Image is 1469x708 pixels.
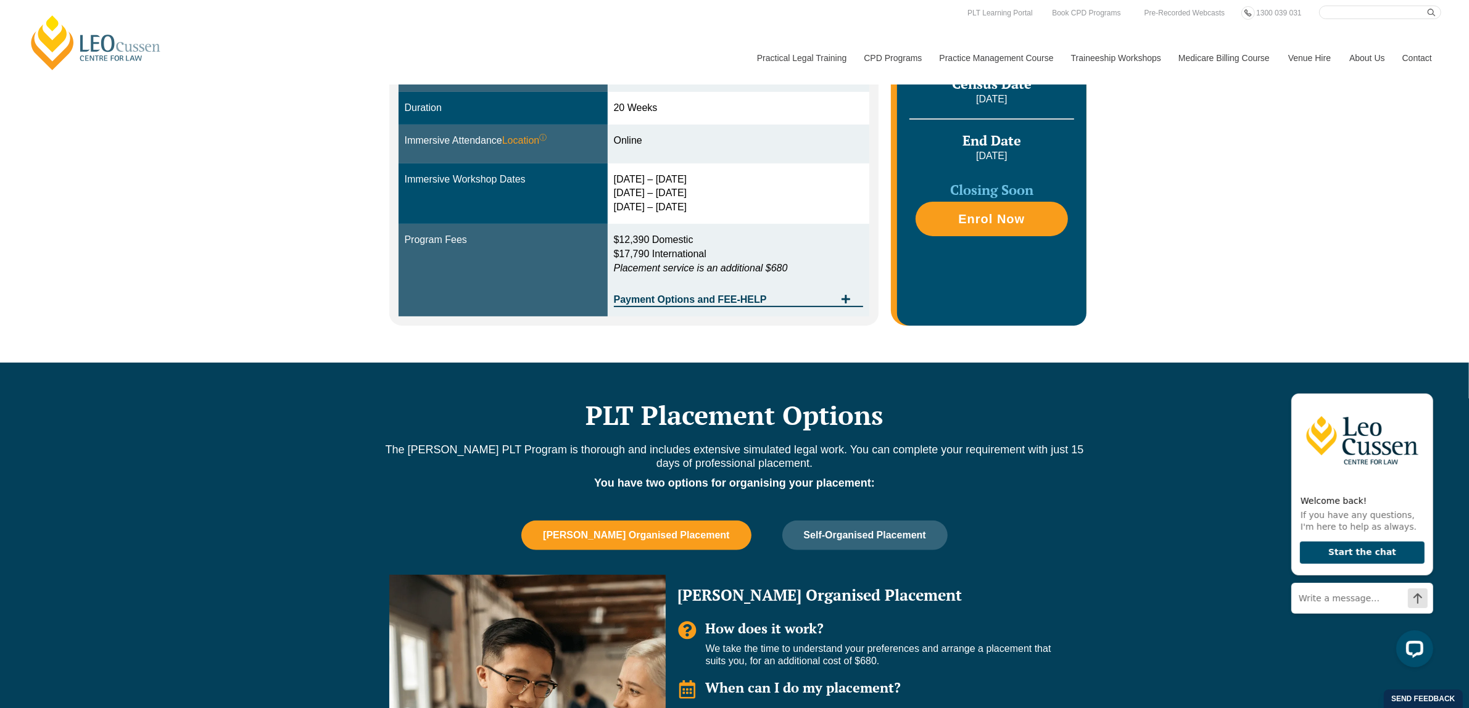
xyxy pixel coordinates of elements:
[614,263,788,273] em: Placement service is an additional $680
[614,101,864,115] div: 20 Weeks
[706,678,901,696] span: When can I do my placement?
[1393,31,1441,84] a: Contact
[706,643,1068,669] p: We take the time to understand your preferences and arrange a placement that suits you, for an ad...
[804,530,926,541] span: Self-Organised Placement
[706,619,824,637] span: How does it work?
[405,134,602,148] div: Immersive Attendance
[1253,6,1304,20] a: 1300 039 031
[930,31,1062,84] a: Practice Management Course
[909,149,1074,163] p: [DATE]
[614,249,706,259] span: $17,790 International
[964,6,1036,20] a: PLT Learning Portal
[1281,369,1438,677] iframe: LiveChat chat widget
[405,173,602,187] div: Immersive Workshop Dates
[614,134,864,148] div: Online
[1049,6,1123,20] a: Book CPD Programs
[405,101,602,115] div: Duration
[543,530,729,541] span: [PERSON_NAME] Organised Placement
[1256,9,1301,17] span: 1300 039 031
[539,133,547,142] sup: ⓘ
[383,443,1086,470] p: The [PERSON_NAME] PLT Program is thorough and includes extensive simulated legal work. You can co...
[909,93,1074,106] p: [DATE]
[614,173,864,215] div: [DATE] – [DATE] [DATE] – [DATE] [DATE] – [DATE]
[962,131,1021,149] span: End Date
[1340,31,1393,84] a: About Us
[678,587,1068,603] h2: [PERSON_NAME] Organised Placement
[405,233,602,247] div: Program Fees
[614,295,835,305] span: Payment Options and FEE-HELP
[594,477,875,489] strong: You have two options for organising your placement:
[28,14,164,72] a: [PERSON_NAME] Centre for Law
[1169,31,1279,84] a: Medicare Billing Course
[1141,6,1228,20] a: Pre-Recorded Webcasts
[1062,31,1169,84] a: Traineeship Workshops
[614,234,693,245] span: $12,390 Domestic
[855,31,930,84] a: CPD Programs
[958,213,1025,225] span: Enrol Now
[916,202,1067,236] a: Enrol Now
[748,31,855,84] a: Practical Legal Training
[950,181,1033,199] span: Closing Soon
[383,400,1086,430] h2: PLT Placement Options
[1279,31,1340,84] a: Venue Hire
[502,134,547,148] span: Location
